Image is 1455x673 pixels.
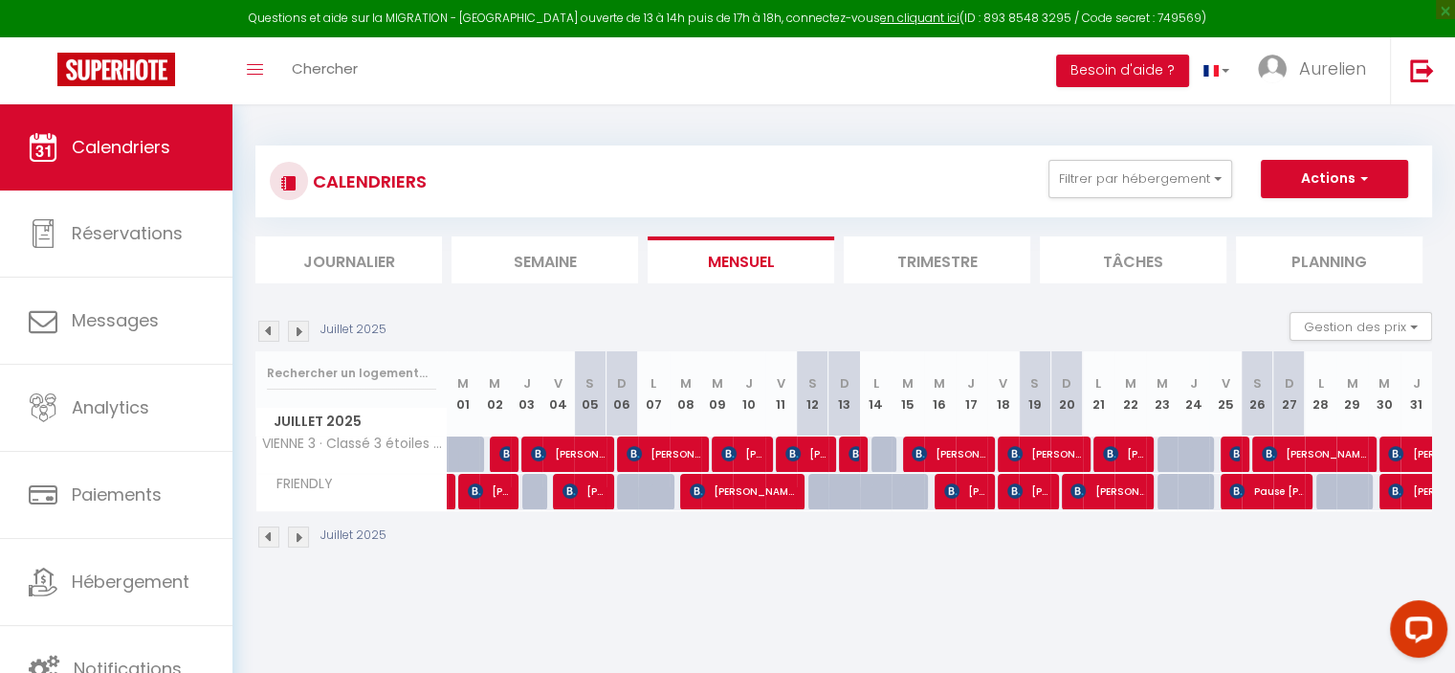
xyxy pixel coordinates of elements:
th: 08 [670,351,701,437]
li: Mensuel [648,236,834,283]
th: 25 [1209,351,1241,437]
abbr: M [489,374,500,393]
th: 31 [1400,351,1432,437]
abbr: L [650,374,656,393]
th: 14 [860,351,892,437]
th: 04 [542,351,574,437]
th: 28 [1305,351,1336,437]
th: 07 [638,351,670,437]
th: 29 [1336,351,1368,437]
abbr: V [999,374,1007,393]
th: 02 [479,351,511,437]
th: 24 [1178,351,1209,437]
abbr: M [712,374,723,393]
p: Juillet 2025 [320,321,386,339]
button: Filtrer par hébergement [1048,160,1232,198]
img: logout [1410,58,1434,82]
a: en cliquant ici [880,10,959,26]
abbr: L [1095,374,1101,393]
abbr: M [934,374,945,393]
a: ... Aurelien [1244,37,1390,104]
a: [PERSON_NAME] [448,474,457,510]
th: 01 [448,351,479,437]
iframe: LiveChat chat widget [1375,593,1455,673]
th: 23 [1146,351,1178,437]
th: 27 [1273,351,1305,437]
span: Pause [PERSON_NAME] [1229,473,1303,509]
abbr: J [967,374,975,393]
th: 19 [1019,351,1050,437]
abbr: J [745,374,753,393]
button: Besoin d'aide ? [1056,55,1189,87]
th: 12 [797,351,828,437]
abbr: V [1221,374,1229,393]
abbr: M [1124,374,1135,393]
abbr: M [680,374,692,393]
li: Journalier [255,236,442,283]
abbr: L [1318,374,1324,393]
abbr: J [523,374,531,393]
abbr: D [840,374,849,393]
abbr: M [1347,374,1358,393]
span: [PERSON_NAME] [627,436,700,472]
abbr: V [554,374,562,393]
abbr: S [585,374,594,393]
span: [PERSON_NAME] [721,436,763,472]
span: Analytics [72,395,149,419]
abbr: M [1378,374,1390,393]
span: Paiements [72,482,162,506]
img: Super Booking [57,53,175,86]
span: [PERSON_NAME] [1262,436,1367,472]
span: Hébergement [72,570,189,594]
span: [PERSON_NAME] [1070,473,1144,509]
input: Rechercher un logement... [267,356,436,391]
span: [PERSON_NAME] [944,473,986,509]
th: 30 [1368,351,1400,437]
li: Trimestre [844,236,1030,283]
span: [PERSON_NAME] [531,436,605,472]
th: 22 [1114,351,1146,437]
li: Semaine [452,236,638,283]
h3: CALENDRIERS [308,160,427,203]
th: 17 [956,351,987,437]
abbr: J [1190,374,1198,393]
abbr: M [902,374,914,393]
span: Chercher [292,58,358,79]
span: [PERSON_NAME] [785,436,827,472]
th: 16 [924,351,956,437]
abbr: S [808,374,817,393]
li: Planning [1236,236,1422,283]
th: 03 [511,351,542,437]
span: [PERSON_NAME] [499,436,510,472]
p: Juillet 2025 [320,527,386,545]
th: 18 [987,351,1019,437]
button: Gestion des prix [1290,312,1432,341]
th: 26 [1242,351,1273,437]
span: Calendriers [72,135,170,159]
th: 06 [606,351,638,437]
abbr: L [873,374,879,393]
span: VIENNE 3 · Classé 3 étoiles Centre ville proche de [GEOGRAPHIC_DATA] [259,437,451,451]
a: Chercher [277,37,372,104]
abbr: D [617,374,627,393]
th: 13 [828,351,860,437]
li: Tâches [1040,236,1226,283]
span: [PERSON_NAME] [468,473,510,509]
span: [PERSON_NAME] [912,436,985,472]
abbr: S [1253,374,1262,393]
abbr: J [1413,374,1421,393]
span: [PERSON_NAME] [562,473,605,509]
img: ... [1258,55,1287,83]
th: 20 [1050,351,1082,437]
th: 05 [574,351,606,437]
span: [PERSON_NAME] [1007,436,1081,472]
span: Réservations [72,221,183,245]
abbr: M [1157,374,1168,393]
th: 21 [1083,351,1114,437]
span: FRIENDLY [259,474,338,495]
abbr: D [1062,374,1071,393]
span: Juillet 2025 [256,408,447,436]
span: [PERSON_NAME] [849,436,859,472]
span: Aurelien [1299,56,1366,80]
